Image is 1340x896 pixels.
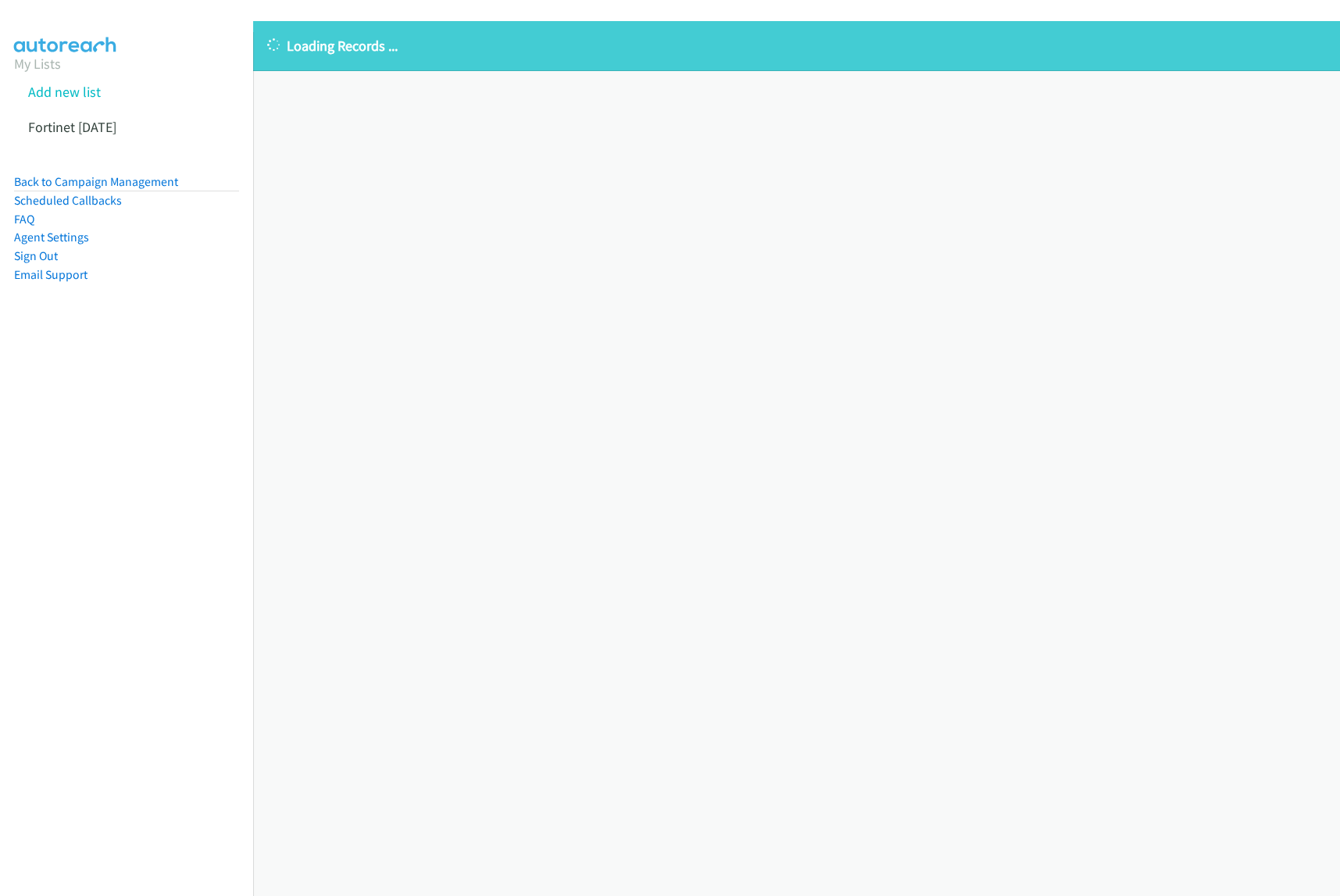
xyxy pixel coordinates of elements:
p: Loading Records ... [267,35,1326,56]
a: Scheduled Callbacks [14,193,122,208]
a: FAQ [14,212,34,227]
a: Add new list [28,83,101,101]
a: Fortinet [DATE] [28,118,116,136]
a: Agent Settings [14,230,89,245]
a: Back to Campaign Management [14,174,178,189]
a: My Lists [14,55,61,73]
a: Email Support [14,267,88,282]
a: Sign Out [14,248,58,263]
